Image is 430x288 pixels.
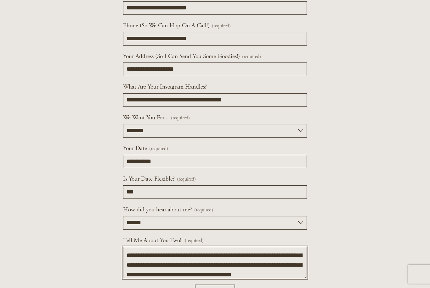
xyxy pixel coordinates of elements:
[123,82,207,92] span: What Are Your Instagram Handles?
[123,205,192,215] span: How did you hear about me?
[123,113,169,123] span: We Want You For...
[123,236,183,246] span: Tell Me About You Two!!
[123,21,210,31] span: Phone (So We Can Hop On A Call!)
[194,206,213,214] span: (required)
[123,174,175,184] span: Is Your Date Flexible?
[242,53,261,61] span: (required)
[212,24,231,29] span: (required)
[123,52,240,62] span: Your Address (So I Can Send You Some Goodies!)
[123,124,307,138] select: We Want You For...
[149,145,168,153] span: (required)
[171,114,190,122] span: (required)
[185,237,204,245] span: (required)
[123,144,147,154] span: Your Date
[123,216,307,230] select: How did you hear about me?
[177,175,196,183] span: (required)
